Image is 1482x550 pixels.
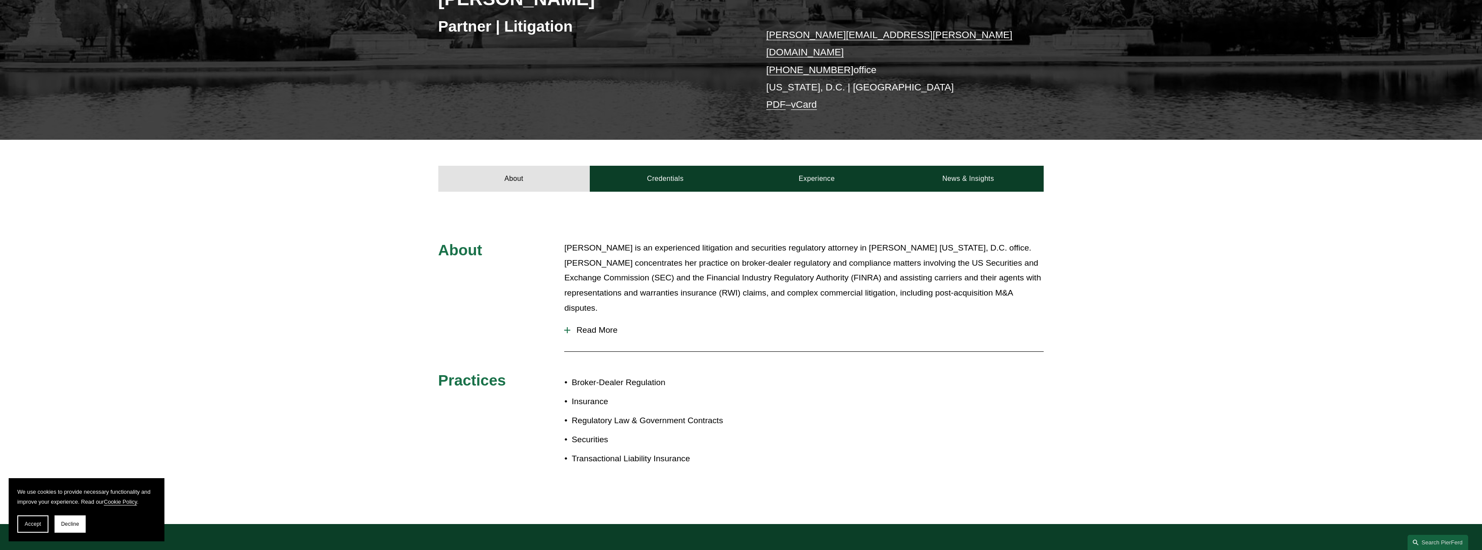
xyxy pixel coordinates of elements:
[104,499,137,505] a: Cookie Policy
[572,432,741,447] p: Securities
[766,99,786,110] a: PDF
[572,451,741,466] p: Transactional Liability Insurance
[572,375,741,390] p: Broker-Dealer Regulation
[438,166,590,192] a: About
[572,394,741,409] p: Insurance
[1408,535,1468,550] a: Search this site
[564,319,1044,341] button: Read More
[17,515,48,533] button: Accept
[438,241,482,258] span: About
[741,166,893,192] a: Experience
[9,478,164,541] section: Cookie banner
[17,487,156,507] p: We use cookies to provide necessary functionality and improve your experience. Read our .
[766,26,1019,114] p: office [US_STATE], D.C. | [GEOGRAPHIC_DATA] –
[25,521,41,527] span: Accept
[766,29,1013,58] a: [PERSON_NAME][EMAIL_ADDRESS][PERSON_NAME][DOMAIN_NAME]
[438,17,741,36] h3: Partner | Litigation
[564,241,1044,315] p: [PERSON_NAME] is an experienced litigation and securities regulatory attorney in [PERSON_NAME] [U...
[438,372,506,389] span: Practices
[55,515,86,533] button: Decline
[570,325,1044,335] span: Read More
[572,413,741,428] p: Regulatory Law & Government Contracts
[766,64,854,75] a: [PHONE_NUMBER]
[61,521,79,527] span: Decline
[892,166,1044,192] a: News & Insights
[590,166,741,192] a: Credentials
[791,99,817,110] a: vCard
